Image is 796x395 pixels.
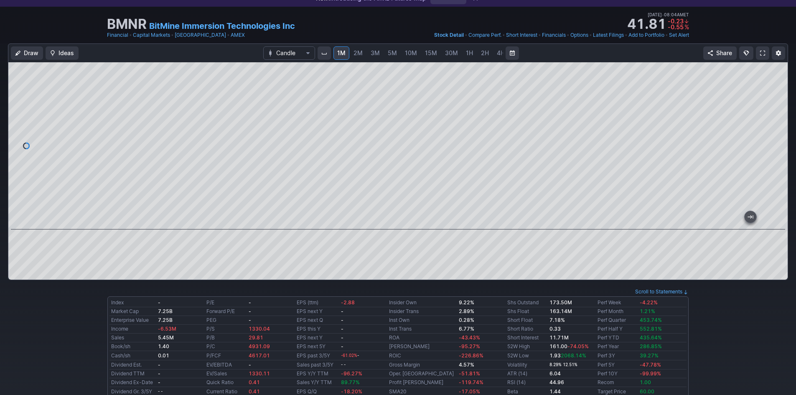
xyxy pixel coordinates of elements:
a: Recom [598,379,614,385]
a: Financial [107,31,128,39]
td: Market Cap [109,307,156,316]
a: AMEX [231,31,245,39]
td: Shs Float [506,307,548,316]
button: Ideas [46,46,79,60]
span: -0.55 [668,23,684,31]
span: 1330.11 [249,370,270,377]
span: • [502,31,505,39]
b: 1.93 [549,352,586,359]
a: Capital Markets [133,31,170,39]
button: Explore new features [739,46,753,60]
b: 1.40 [158,343,169,349]
td: P/E [205,298,247,307]
td: Cash/sh [109,351,156,360]
b: 44.96 [549,379,564,385]
span: 2M [353,49,363,56]
span: 4931.09 [249,343,270,349]
span: 0.41 [249,388,260,395]
a: BitMine Immersion Technologies Inc [149,20,295,32]
td: Inst Own [387,316,457,325]
span: 29.81 [249,334,263,341]
td: ATR (14) [506,370,548,378]
a: 3M [367,46,384,60]
span: 3M [371,49,380,56]
b: - [158,299,160,306]
span: Compare Perf. [468,32,501,38]
span: 1M [337,49,346,56]
a: 0.33 [549,326,561,332]
b: - [158,379,160,385]
small: 8.29% 12.51% [549,362,577,367]
span: -99.99% [640,370,661,377]
td: P/S [205,325,247,334]
b: 2.89% [459,308,474,314]
td: Perf 10Y [596,370,638,378]
td: EPS (ttm) [295,298,339,307]
a: 2M [350,46,366,60]
td: EPS next Q [295,316,339,325]
span: Latest Filings [593,32,624,38]
small: - - [158,389,163,394]
b: - [158,362,160,368]
span: 10M [405,49,417,56]
button: Chart Settings [772,46,785,60]
a: Short Interest [507,334,539,341]
span: 2H [481,49,489,56]
span: • [625,31,628,39]
td: EV/Sales [205,370,247,378]
span: Draw [24,49,38,57]
span: • [589,31,592,39]
span: -43.43% [459,334,480,341]
b: 0.28% [459,317,474,323]
span: 435.64% [640,334,662,341]
td: EV/EBITDA [205,360,247,370]
a: 7.18% [549,317,565,323]
span: 15M [425,49,437,56]
td: Oper. [GEOGRAPHIC_DATA] [387,370,457,378]
td: Perf Year [596,342,638,351]
span: • [129,31,132,39]
span: -17.05% [459,388,480,395]
td: Forward P/E [205,307,247,316]
td: [PERSON_NAME] [387,342,457,351]
span: 89.77% [341,379,360,385]
td: EPS next Y [295,334,339,342]
span: -6.53M [158,326,176,332]
b: 163.14M [549,308,572,314]
a: 30M [441,46,462,60]
b: - [249,308,251,314]
h1: BMNR [107,18,147,31]
button: Share [703,46,737,60]
b: - [249,317,251,323]
button: Chart Type [263,46,315,60]
b: - [341,308,343,314]
b: 11.71M [549,334,569,341]
td: ROA [387,334,457,342]
span: -61.02% [341,353,357,358]
td: Perf Quarter [596,316,638,325]
a: 15M [421,46,441,60]
span: -226.86% [459,352,483,359]
td: ROIC [387,351,457,360]
b: 0.01 [158,352,169,359]
td: Perf YTD [596,334,638,342]
span: 4H [497,49,505,56]
td: 52W Low [506,351,548,360]
button: Range [506,46,519,60]
td: Enterprise Value [109,316,156,325]
strong: 41.81 [627,18,666,31]
td: RSI (14) [506,378,548,387]
td: EPS past 3/5Y [295,351,339,360]
span: • [662,11,664,18]
span: -4.22% [640,299,658,306]
span: 552.81% [640,326,662,332]
span: 1H [466,49,473,56]
span: Candle [276,49,302,57]
td: Perf 3Y [596,351,638,360]
td: EPS Y/Y TTM [295,370,339,378]
td: Income [109,325,156,334]
span: Stock Detail [434,32,464,38]
span: Ideas [58,49,74,57]
b: - [158,370,160,377]
b: - [249,362,251,368]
